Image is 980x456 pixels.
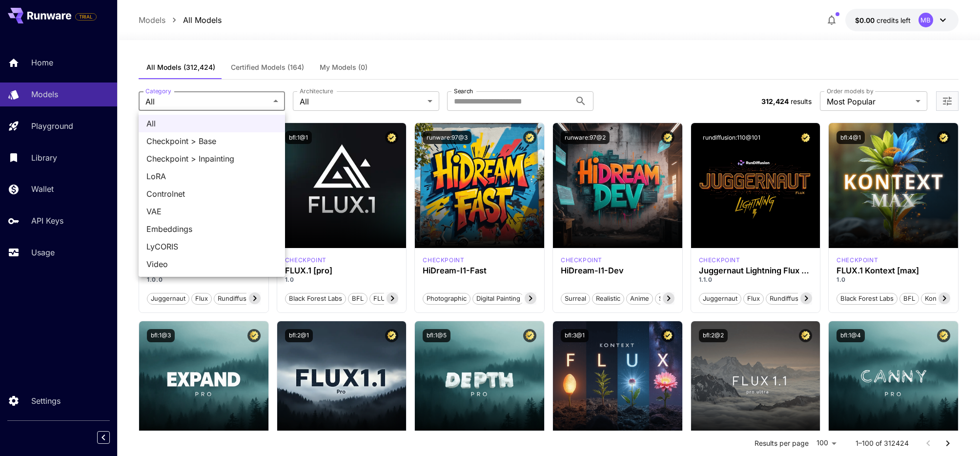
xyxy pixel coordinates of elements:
[146,241,277,252] span: LyCORIS
[146,223,277,235] span: Embeddings
[146,135,277,147] span: Checkpoint > Base
[146,153,277,165] span: Checkpoint > Inpainting
[146,170,277,182] span: LoRA
[146,258,277,270] span: Video
[146,188,277,200] span: Controlnet
[146,118,277,129] span: All
[146,206,277,217] span: VAE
